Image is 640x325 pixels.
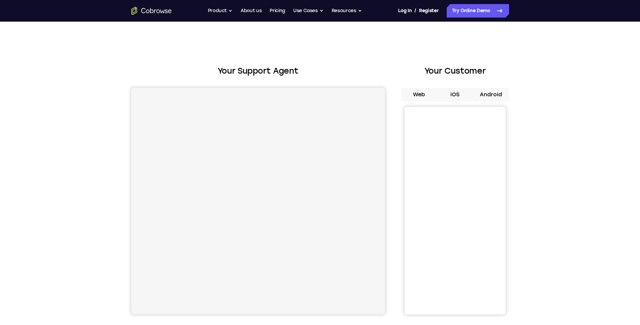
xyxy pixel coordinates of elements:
[293,4,324,18] button: Use Cases
[437,88,473,101] button: iOS
[241,4,261,18] a: About us
[131,88,385,314] iframe: Agent
[131,7,172,15] a: Go to the home page
[270,4,285,18] a: Pricing
[414,7,416,15] span: /
[208,4,233,18] button: Product
[131,65,385,77] h2: Your Support Agent
[473,88,509,101] button: Android
[401,65,509,77] h2: Your Customer
[332,4,362,18] button: Resources
[398,4,412,18] a: Log In
[447,4,509,18] a: Try Online Demo
[401,88,437,101] button: Web
[419,4,439,18] a: Register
